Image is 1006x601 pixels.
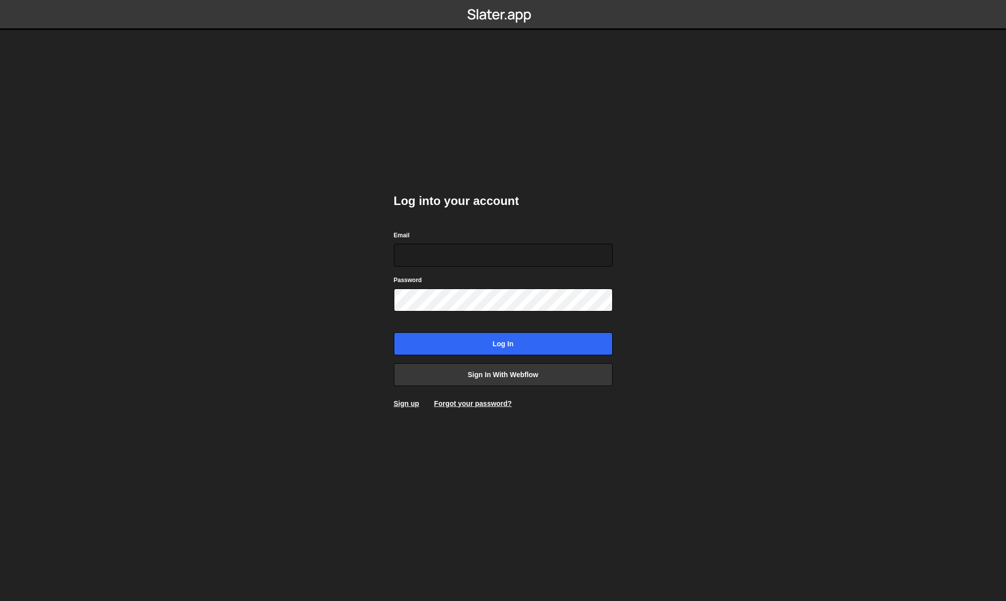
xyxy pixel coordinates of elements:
label: Email [394,230,410,240]
a: Sign up [394,400,419,407]
a: Sign in with Webflow [394,363,613,386]
label: Password [394,275,422,285]
a: Forgot your password? [434,400,512,407]
h2: Log into your account [394,193,613,209]
input: Log in [394,332,613,355]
